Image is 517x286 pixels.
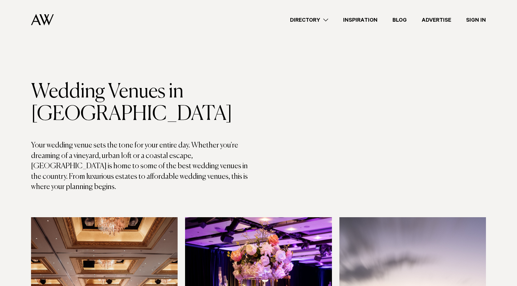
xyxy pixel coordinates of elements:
[31,81,259,125] h1: Wedding Venues in [GEOGRAPHIC_DATA]
[459,16,493,24] a: Sign In
[336,16,385,24] a: Inspiration
[31,140,259,192] p: Your wedding venue sets the tone for your entire day. Whether you're dreaming of a vineyard, urba...
[414,16,459,24] a: Advertise
[283,16,336,24] a: Directory
[31,14,54,25] img: Auckland Weddings Logo
[385,16,414,24] a: Blog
